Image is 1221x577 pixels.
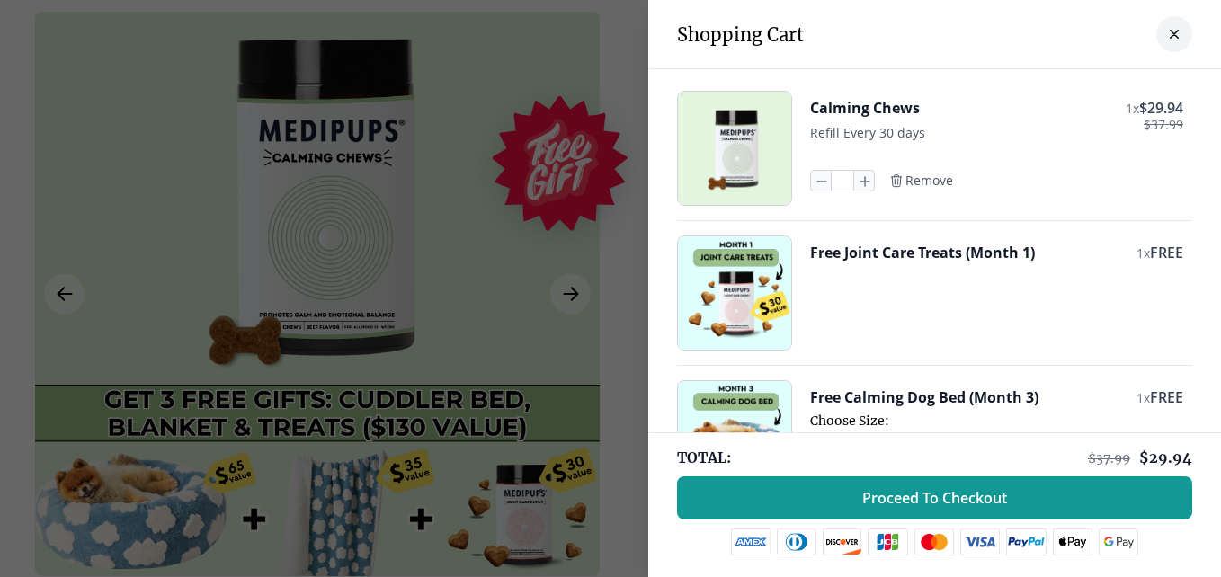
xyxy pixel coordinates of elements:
[810,243,1035,262] button: Free Joint Care Treats (Month 1)
[810,124,925,141] span: Refill Every 30 days
[1053,528,1092,555] img: apple
[1126,100,1139,117] span: 1 x
[678,236,791,350] img: Free Joint Care Treats (Month 1)
[810,387,1038,407] button: Free Calming Dog Bed (Month 3)
[678,92,791,205] img: Calming Chews
[1136,244,1150,262] span: 1 x
[1099,528,1139,555] img: google
[1156,16,1192,52] button: close-cart
[677,476,1192,519] button: Proceed To Checkout
[810,98,920,118] button: Calming Chews
[823,528,862,555] img: discover
[1139,98,1183,118] span: $ 29.94
[677,23,804,46] h3: Shopping Cart
[1006,528,1047,555] img: paypal
[889,173,953,189] button: Remove
[1150,387,1183,407] span: FREE
[810,413,1183,429] span: Choose Size:
[1136,389,1150,406] span: 1 x
[1139,448,1192,466] span: $ 29.94
[1088,450,1130,466] span: $ 37.99
[677,448,731,467] span: TOTAL:
[1144,118,1183,132] span: $ 37.99
[914,528,954,555] img: mastercard
[905,173,953,189] span: Remove
[960,528,1000,555] img: visa
[1150,243,1183,262] span: FREE
[868,528,908,555] img: jcb
[678,381,791,494] img: Free Calming Dog Bed (Month 3)
[862,489,1007,507] span: Proceed To Checkout
[731,528,771,555] img: amex
[777,528,816,555] img: diners-club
